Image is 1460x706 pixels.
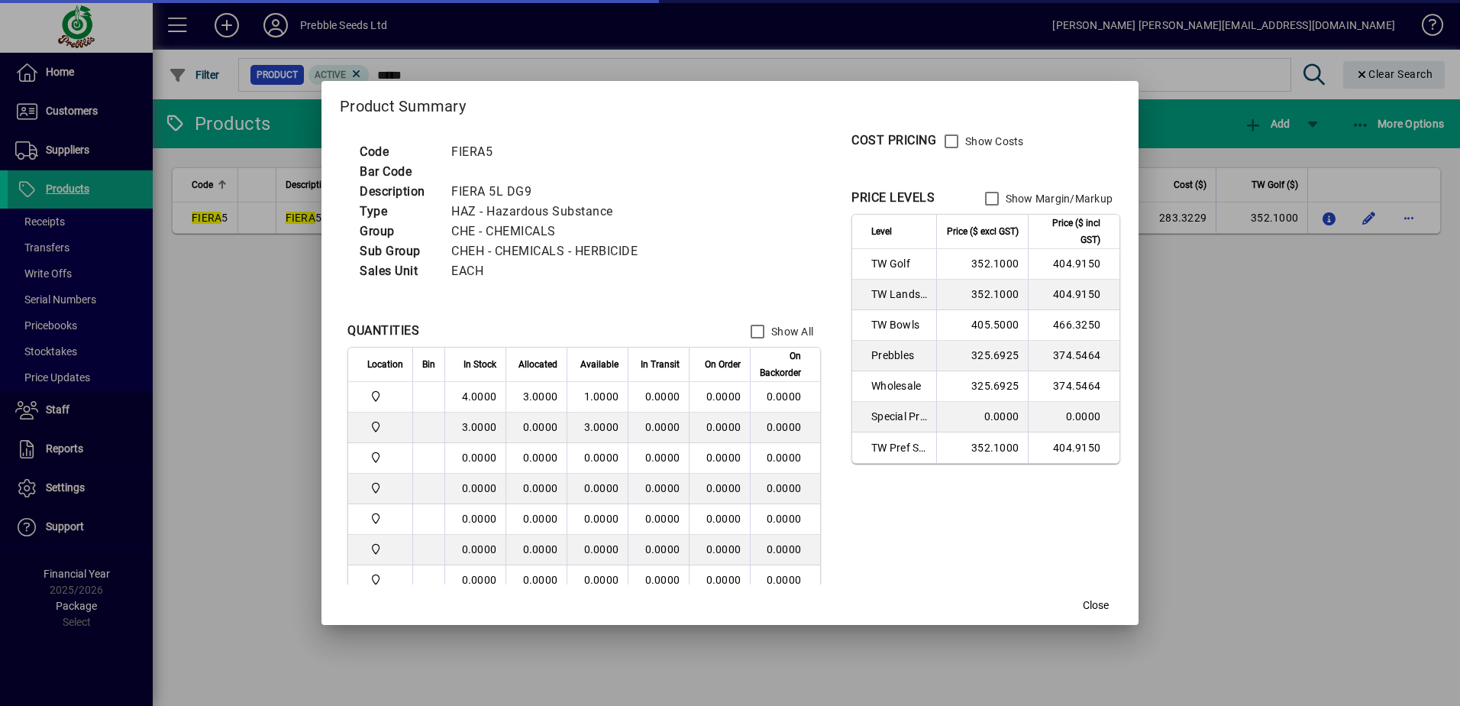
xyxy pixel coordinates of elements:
[1083,598,1109,614] span: Close
[1028,402,1119,432] td: 0.0000
[352,182,444,202] td: Description
[518,356,557,373] span: Allocated
[936,280,1028,310] td: 352.1000
[352,202,444,222] td: Type
[706,482,741,494] span: 0.0000
[444,382,506,413] td: 4.0000
[444,261,656,281] td: EACH
[444,504,506,535] td: 0.0000
[645,574,680,586] span: 0.0000
[936,402,1028,432] td: 0.0000
[1071,591,1120,619] button: Close
[444,413,506,443] td: 3.0000
[871,317,927,332] span: TW Bowls
[444,535,506,565] td: 0.0000
[706,574,741,586] span: 0.0000
[352,261,444,281] td: Sales Unit
[567,565,628,596] td: 0.0000
[352,222,444,241] td: Group
[871,378,927,393] span: Wholesale
[936,249,1028,280] td: 352.1000
[422,356,435,373] span: Bin
[645,482,680,494] span: 0.0000
[444,202,656,222] td: HAZ - Hazardous Substance
[768,324,813,339] label: Show All
[567,474,628,504] td: 0.0000
[962,134,1024,149] label: Show Costs
[1028,432,1119,463] td: 404.9150
[506,382,567,413] td: 3.0000
[506,504,567,535] td: 0.0000
[750,413,820,443] td: 0.0000
[936,341,1028,371] td: 325.6925
[871,348,927,363] span: Prebbles
[567,413,628,443] td: 3.0000
[444,241,656,261] td: CHEH - CHEMICALS - HERBICIDE
[444,443,506,474] td: 0.0000
[567,382,628,413] td: 1.0000
[706,452,741,464] span: 0.0000
[444,222,656,241] td: CHE - CHEMICALS
[645,390,680,403] span: 0.0000
[750,535,820,565] td: 0.0000
[750,474,820,504] td: 0.0000
[464,356,496,373] span: In Stock
[1028,341,1119,371] td: 374.5464
[444,565,506,596] td: 0.0000
[1028,280,1119,310] td: 404.9150
[352,162,444,182] td: Bar Code
[1038,215,1100,248] span: Price ($ incl GST)
[750,504,820,535] td: 0.0000
[1003,191,1113,206] label: Show Margin/Markup
[871,287,927,302] span: TW Landscaper
[580,356,619,373] span: Available
[367,356,403,373] span: Location
[645,543,680,555] span: 0.0000
[705,356,741,373] span: On Order
[567,504,628,535] td: 0.0000
[321,81,1139,125] h2: Product Summary
[936,371,1028,402] td: 325.6925
[936,432,1028,463] td: 352.1000
[760,348,801,381] span: On Backorder
[706,421,741,433] span: 0.0000
[851,131,936,150] div: COST PRICING
[641,356,680,373] span: In Transit
[871,409,927,424] span: Special Price
[947,223,1019,240] span: Price ($ excl GST)
[352,241,444,261] td: Sub Group
[444,474,506,504] td: 0.0000
[871,440,927,455] span: TW Pref Sup
[567,535,628,565] td: 0.0000
[851,189,935,207] div: PRICE LEVELS
[506,474,567,504] td: 0.0000
[871,256,927,271] span: TW Golf
[506,413,567,443] td: 0.0000
[567,443,628,474] td: 0.0000
[506,535,567,565] td: 0.0000
[506,565,567,596] td: 0.0000
[352,142,444,162] td: Code
[706,543,741,555] span: 0.0000
[750,382,820,413] td: 0.0000
[645,452,680,464] span: 0.0000
[750,443,820,474] td: 0.0000
[750,565,820,596] td: 0.0000
[1028,249,1119,280] td: 404.9150
[706,513,741,525] span: 0.0000
[706,390,741,403] span: 0.0000
[1028,371,1119,402] td: 374.5464
[645,513,680,525] span: 0.0000
[871,223,892,240] span: Level
[506,443,567,474] td: 0.0000
[444,142,656,162] td: FIERA5
[444,182,656,202] td: FIERA 5L DG9
[347,322,419,340] div: QUANTITIES
[1028,310,1119,341] td: 466.3250
[645,421,680,433] span: 0.0000
[936,310,1028,341] td: 405.5000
